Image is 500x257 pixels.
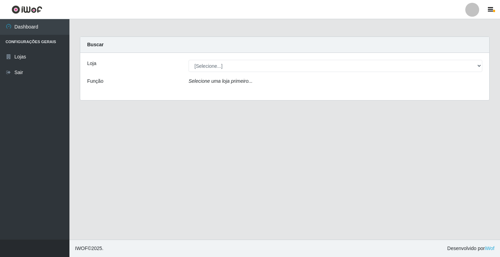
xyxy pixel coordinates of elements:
span: Desenvolvido por [447,245,494,252]
label: Função [87,78,103,85]
span: © 2025 . [75,245,103,252]
strong: Buscar [87,42,103,47]
a: iWof [485,246,494,251]
label: Loja [87,60,96,67]
img: CoreUI Logo [11,5,42,14]
i: Selecione uma loja primeiro... [189,78,252,84]
span: IWOF [75,246,88,251]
